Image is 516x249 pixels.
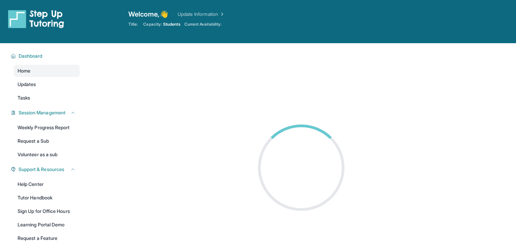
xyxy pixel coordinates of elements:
span: Capacity: [143,22,162,27]
span: Session Management [19,109,66,116]
span: Students [163,22,180,27]
a: Home [14,65,80,77]
span: Support & Resources [19,166,64,173]
a: Volunteer as a sub [14,148,80,161]
span: Welcome, 👋 [128,9,168,19]
img: logo [8,9,64,28]
a: Tasks [14,92,80,104]
a: Sign Up for Office Hours [14,205,80,217]
a: Help Center [14,178,80,190]
img: Chevron Right [218,11,225,18]
a: Tutor Handbook [14,192,80,204]
span: Updates [18,81,36,88]
a: Weekly Progress Report [14,121,80,134]
button: Support & Resources [16,166,76,173]
span: Tasks [18,94,30,101]
a: Request a Feature [14,232,80,244]
button: Session Management [16,109,76,116]
a: Request a Sub [14,135,80,147]
span: Title: [128,22,138,27]
a: Updates [14,78,80,90]
span: Home [18,67,30,74]
span: Dashboard [19,53,43,59]
span: Current Availability: [184,22,222,27]
a: Learning Portal Demo [14,219,80,231]
button: Dashboard [16,53,76,59]
a: Update Information [178,11,225,18]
